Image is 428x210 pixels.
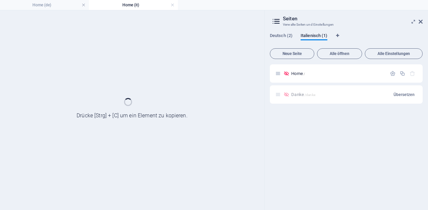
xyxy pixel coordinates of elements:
[368,52,420,56] span: Alle Einstellungen
[270,48,314,59] button: Neue Seite
[283,22,409,28] h3: Verwalte Seiten und Einstellungen
[289,71,387,76] div: Home/
[304,72,305,76] span: /
[390,71,396,76] div: Einstellungen
[301,32,327,41] span: Italienisch (1)
[317,48,362,59] button: Alle öffnen
[410,71,415,76] div: Die Startseite kann nicht gelöscht werden
[391,89,417,100] button: Übersetzen
[283,16,423,22] h2: Seiten
[270,32,293,41] span: Deutsch (2)
[394,92,415,97] span: Übersetzen
[273,52,311,56] span: Neue Seite
[291,71,305,76] span: Home
[270,33,423,46] div: Sprachen-Tabs
[89,1,178,9] h4: Home (it)
[365,48,423,59] button: Alle Einstellungen
[320,52,359,56] span: Alle öffnen
[400,71,405,76] div: Duplizieren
